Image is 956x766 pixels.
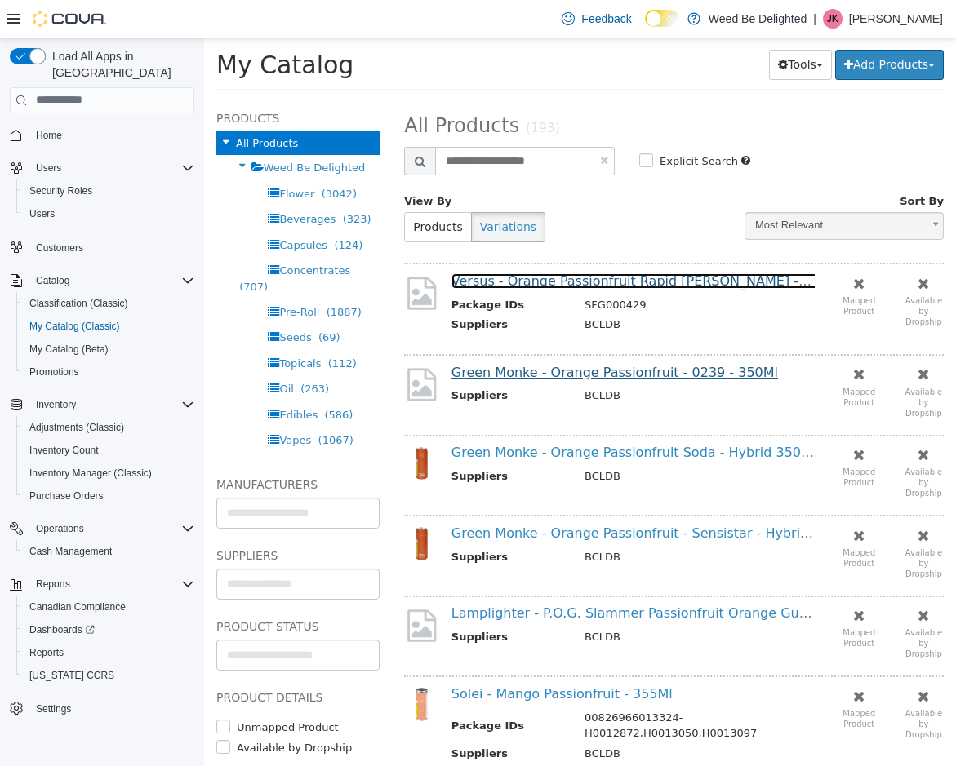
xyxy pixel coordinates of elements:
a: Most Relevant [540,174,740,201]
input: Dark Mode [645,10,679,27]
span: Customers [29,237,194,257]
button: Users [29,158,68,178]
span: Settings [36,702,71,715]
span: Cash Management [29,545,112,558]
button: Catalog [29,271,76,290]
td: SFG000429 [368,259,611,279]
a: Users [23,204,61,224]
a: Feedback [555,2,638,35]
a: Purchase Orders [23,486,110,506]
span: Beverages [75,175,131,187]
small: Available by Dropship [701,590,738,620]
button: Variations [267,174,341,204]
span: Topicals [75,319,117,331]
button: Inventory [3,393,201,416]
a: Canadian Compliance [23,597,132,617]
span: Adjustments (Classic) [23,418,194,437]
th: Package IDs [247,671,368,707]
span: Canadian Compliance [23,597,194,617]
span: Dark Mode [645,27,646,28]
span: Security Roles [23,181,194,201]
span: Adjustments (Classic) [29,421,124,434]
button: Operations [3,517,201,540]
a: Versus - Orange Passionfruit Rapid [PERSON_NAME] - 355Ml [247,235,638,250]
span: Weed Be Delighted [60,123,162,135]
span: Reports [36,578,70,591]
small: Mapped Product [638,258,671,277]
button: Operations [29,519,91,538]
small: Available by Dropship [701,671,738,701]
span: Inventory [29,395,194,414]
span: Operations [29,519,194,538]
th: Suppliers [247,278,368,299]
span: Concentrates [75,226,146,238]
span: Inventory Count [29,444,99,457]
img: 150 [200,649,235,684]
button: Customers [3,235,201,259]
small: Available by Dropship [701,258,738,288]
span: My Catalog (Beta) [29,343,109,356]
button: Inventory Manager (Classic) [16,462,201,485]
span: Catalog [36,274,69,287]
span: (263) [96,344,125,356]
td: BCLDB [368,707,611,728]
a: Settings [29,699,78,719]
span: My Catalog (Classic) [23,317,194,336]
span: JK [827,9,838,29]
span: Home [36,129,62,142]
span: Users [36,162,61,175]
th: Package IDs [247,259,368,279]
button: Security Roles [16,179,201,202]
span: Capsules [75,201,123,213]
td: BCLDB [368,591,611,611]
a: Classification (Classic) [23,294,135,313]
span: Edibles [75,370,113,383]
button: [US_STATE] CCRS [16,664,201,687]
span: Reports [23,643,194,662]
a: Cash Management [23,542,118,561]
span: Settings [29,698,194,719]
a: Dashboards [23,620,101,640]
span: (3042) [118,149,153,162]
th: Suppliers [247,430,368,450]
span: Operations [36,522,84,535]
span: Most Relevant [541,175,718,200]
button: Canadian Compliance [16,596,201,618]
span: Washington CCRS [23,666,194,685]
a: Home [29,126,69,145]
h5: Product Details [12,649,176,669]
span: Users [29,207,55,220]
th: Suppliers [247,591,368,611]
td: BCLDB [368,430,611,450]
th: Suppliers [247,349,368,370]
span: [US_STATE] CCRS [29,669,114,682]
span: Reports [29,646,64,659]
img: Cova [33,11,106,27]
small: Mapped Product [638,510,671,529]
label: Unmapped Product [29,681,135,697]
span: (707) [35,242,64,255]
button: Inventory [29,395,82,414]
a: Promotions [23,362,86,382]
a: Solei - Mango Passionfruit - 355Ml [247,648,469,663]
td: BCLDB [368,278,611,299]
th: Suppliers [247,511,368,531]
button: Settings [3,697,201,720]
span: Catalog [29,271,194,290]
label: Explicit Search [451,115,534,131]
span: Dashboards [29,623,95,636]
span: Customers [36,241,83,255]
small: Mapped Product [638,671,671,690]
span: Vapes [75,396,107,408]
span: (323) [139,175,167,187]
span: Promotions [29,365,79,379]
span: Promotions [23,362,194,382]
p: [PERSON_NAME] [849,9,943,29]
span: Classification (Classic) [29,297,128,310]
small: Mapped Product [638,590,671,609]
a: My Catalog (Classic) [23,317,127,336]
h5: Suppliers [12,507,176,527]
span: Seeds [75,293,107,305]
img: missing-image.png [200,236,235,274]
img: 150 [200,488,235,523]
